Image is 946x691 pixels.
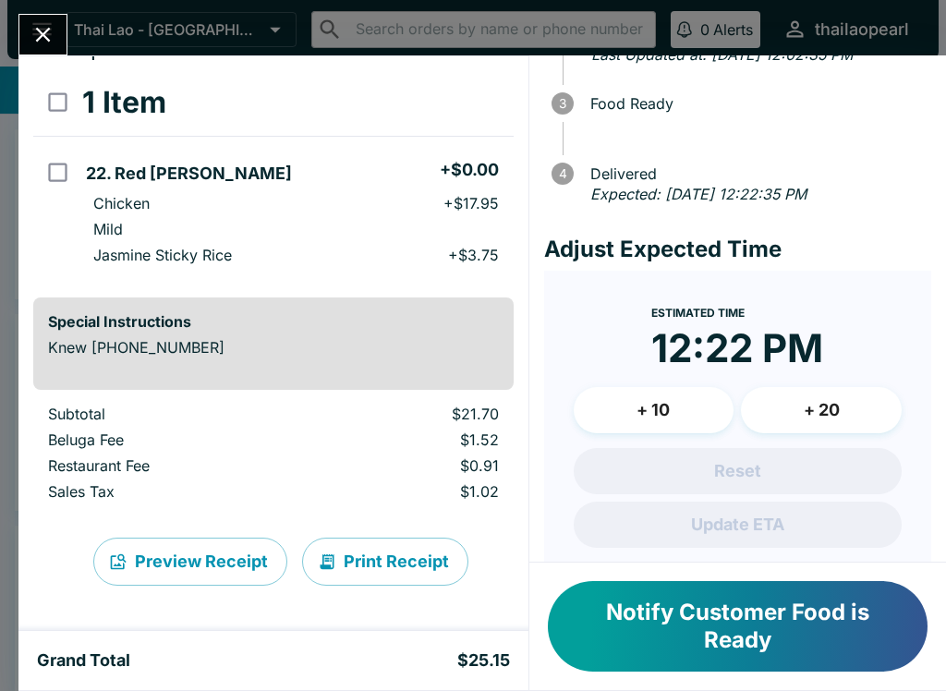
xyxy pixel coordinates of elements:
p: $1.02 [322,482,498,501]
h3: 1 Item [82,84,166,121]
p: $1.52 [322,430,498,449]
time: 12:22 PM [651,324,823,372]
table: orders table [33,69,514,283]
button: Notify Customer Food is Ready [548,581,928,672]
em: Last Updated at: [DATE] 12:02:35 PM [591,45,853,64]
p: $21.70 [322,405,498,423]
span: Food Ready [581,95,931,112]
button: + 10 [574,387,734,433]
p: Chicken [93,194,150,212]
em: Expected: [DATE] 12:22:35 PM [590,185,807,203]
h5: Grand Total [37,649,130,672]
h4: Adjust Expected Time [544,236,931,263]
text: 4 [558,166,566,181]
table: orders table [33,405,514,508]
button: + 20 [741,387,902,433]
p: Subtotal [48,405,293,423]
p: Sales Tax [48,482,293,501]
span: Estimated Time [651,306,745,320]
p: + $3.75 [448,246,499,264]
p: Knew [PHONE_NUMBER] [48,338,499,357]
p: + $17.95 [443,194,499,212]
h5: + $0.00 [440,159,499,181]
h6: Special Instructions [48,312,499,331]
button: Close [19,15,67,55]
p: Restaurant Fee [48,456,293,475]
button: Preview Receipt [93,538,287,586]
p: $0.91 [322,456,498,475]
p: Beluga Fee [48,430,293,449]
p: Jasmine Sticky Rice [93,246,232,264]
span: Delivered [581,165,931,182]
h5: 22. Red [PERSON_NAME] [86,163,292,185]
text: 3 [559,96,566,111]
h5: $25.15 [457,649,510,672]
button: Print Receipt [302,538,468,586]
p: Mild [93,220,123,238]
